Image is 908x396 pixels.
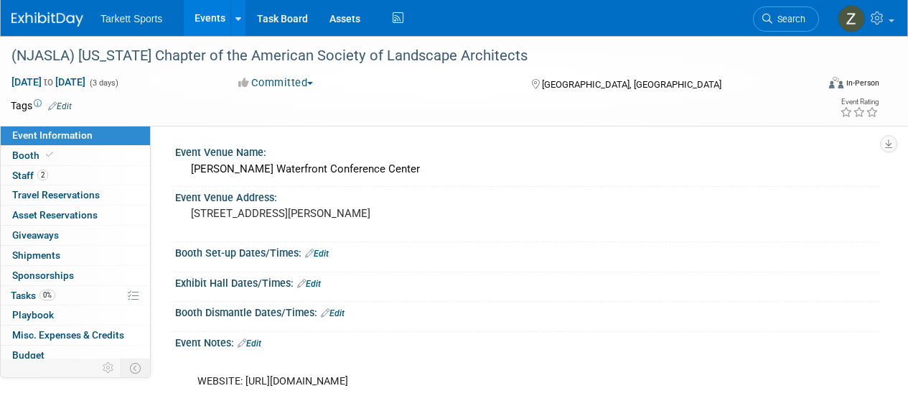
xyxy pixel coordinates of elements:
span: [GEOGRAPHIC_DATA], [GEOGRAPHIC_DATA] [542,79,721,90]
div: Exhibit Hall Dates/Times: [175,272,879,291]
span: Asset Reservations [12,209,98,221]
pre: [STREET_ADDRESS][PERSON_NAME] [191,207,453,220]
a: Shipments [1,246,150,265]
div: [PERSON_NAME] Waterfront Conference Center [186,158,869,180]
span: Tasks [11,290,55,301]
a: Playbook [1,305,150,325]
span: to [42,76,55,88]
img: ExhibitDay [11,12,83,27]
a: Asset Reservations [1,206,150,225]
a: Misc. Expenses & Credits [1,326,150,345]
a: Edit [321,308,345,318]
div: Booth Set-up Dates/Times: [175,242,879,261]
td: Tags [11,98,72,113]
a: Edit [48,101,72,111]
a: Edit [297,279,321,289]
div: Event Rating [840,98,879,106]
div: Event Format [752,75,879,96]
span: Booth [12,149,56,161]
span: Search [772,14,805,24]
span: Budget [12,349,45,361]
div: Event Notes: [175,332,879,351]
img: Zak Sigler [838,5,865,32]
a: Booth [1,146,150,165]
a: Event Information [1,126,150,145]
span: (3 days) [88,78,118,88]
button: Committed [233,75,319,91]
div: In-Person [846,78,879,88]
a: Budget [1,346,150,365]
div: Event Venue Name: [175,142,879,160]
td: Toggle Event Tabs [121,359,151,377]
span: Giveaways [12,229,59,241]
div: Event Venue Address: [175,187,879,205]
div: Booth Dismantle Dates/Times: [175,302,879,321]
div: (NJASLA) [US_STATE] Chapter of the American Society of Landscape Architects [6,43,805,69]
span: [DATE] [DATE] [11,75,86,88]
img: Format-Inperson.png [829,77,843,88]
span: Travel Reservations [12,189,100,201]
span: Shipments [12,249,60,261]
span: Misc. Expenses & Credits [12,329,124,341]
a: Giveaways [1,226,150,245]
span: 0% [39,290,55,300]
a: Sponsorships [1,266,150,285]
span: 2 [37,170,48,180]
a: Edit [238,339,261,349]
td: Personalize Event Tab Strip [96,359,121,377]
i: Booth reservation complete [46,151,53,159]
span: Playbook [12,309,54,321]
a: Staff2 [1,166,150,185]
a: Travel Reservations [1,185,150,205]
a: Search [753,6,819,32]
span: Staff [12,170,48,181]
span: Sponsorships [12,270,74,281]
a: Tasks0% [1,286,150,305]
a: Edit [305,249,329,259]
span: Tarkett Sports [100,13,162,24]
span: Event Information [12,129,93,141]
